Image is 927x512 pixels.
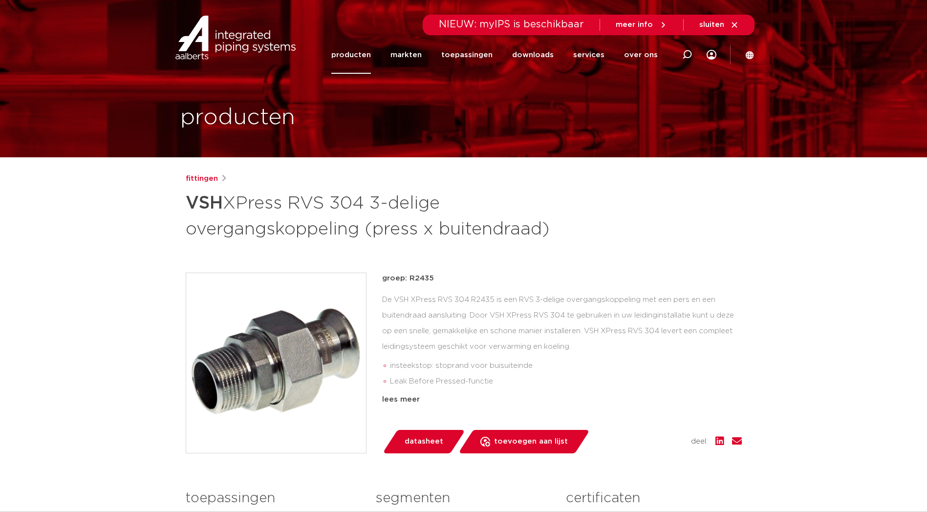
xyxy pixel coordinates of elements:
[512,36,554,74] a: downloads
[699,21,724,28] span: sluiten
[573,36,604,74] a: services
[441,36,493,74] a: toepassingen
[390,36,422,74] a: markten
[616,21,653,28] span: meer info
[566,489,741,508] h3: certificaten
[390,389,742,405] li: duidelijke herkenning van materiaal en afmeting
[405,434,443,449] span: datasheet
[186,194,223,212] strong: VSH
[699,21,739,29] a: sluiten
[331,36,371,74] a: producten
[382,430,465,453] a: datasheet
[186,189,553,241] h1: XPress RVS 304 3-delige overgangskoppeling (press x buitendraad)
[691,436,708,448] span: deel:
[616,21,668,29] a: meer info
[186,489,361,508] h3: toepassingen
[331,36,658,74] nav: Menu
[390,358,742,374] li: insteekstop: stoprand voor buisuiteinde
[180,102,295,133] h1: producten
[186,273,366,453] img: Product Image for VSH XPress RVS 304 3-delige overgangskoppeling (press x buitendraad)
[382,273,742,284] p: groep: R2435
[439,20,584,29] span: NIEUW: myIPS is beschikbaar
[376,489,551,508] h3: segmenten
[624,36,658,74] a: over ons
[390,374,742,389] li: Leak Before Pressed-functie
[494,434,568,449] span: toevoegen aan lijst
[382,394,742,405] div: lees meer
[186,173,218,185] a: fittingen
[382,292,742,390] div: De VSH XPress RVS 304 R2435 is een RVS 3-delige overgangskoppeling met een pers en een buitendraa...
